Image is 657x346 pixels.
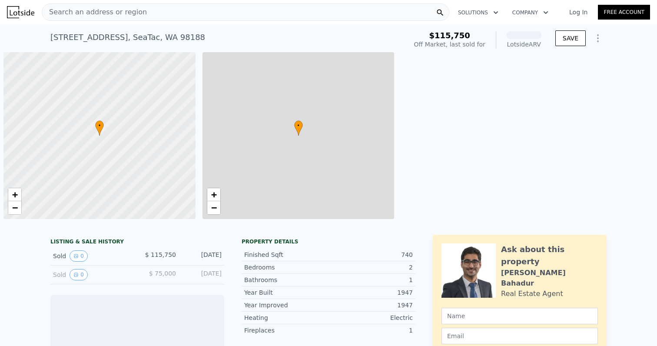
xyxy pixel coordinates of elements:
[559,8,598,17] a: Log In
[42,7,147,17] span: Search an address or region
[589,30,607,47] button: Show Options
[207,201,220,214] a: Zoom out
[328,263,413,272] div: 2
[53,269,130,280] div: Sold
[328,301,413,309] div: 1947
[244,276,328,284] div: Bathrooms
[441,308,598,324] input: Name
[505,5,555,20] button: Company
[328,288,413,297] div: 1947
[451,5,505,20] button: Solutions
[294,122,303,130] span: •
[414,40,485,49] div: Off Market, last sold for
[145,251,176,258] span: $ 115,750
[244,250,328,259] div: Finished Sqft
[328,326,413,335] div: 1
[501,243,598,268] div: Ask about this property
[53,250,130,262] div: Sold
[244,288,328,297] div: Year Built
[242,238,415,245] div: Property details
[244,263,328,272] div: Bedrooms
[328,313,413,322] div: Electric
[294,120,303,136] div: •
[70,250,88,262] button: View historical data
[8,188,21,201] a: Zoom in
[244,301,328,309] div: Year Improved
[8,201,21,214] a: Zoom out
[7,6,34,18] img: Lotside
[244,313,328,322] div: Heating
[555,30,586,46] button: SAVE
[598,5,650,20] a: Free Account
[50,238,224,247] div: LISTING & SALE HISTORY
[441,328,598,344] input: Email
[211,189,216,200] span: +
[183,250,222,262] div: [DATE]
[149,270,176,277] span: $ 75,000
[501,268,598,289] div: [PERSON_NAME] Bahadur
[328,250,413,259] div: 740
[429,31,470,40] span: $115,750
[50,31,205,43] div: [STREET_ADDRESS] , SeaTac , WA 98188
[207,188,220,201] a: Zoom in
[95,120,104,136] div: •
[501,289,563,299] div: Real Estate Agent
[183,269,222,280] div: [DATE]
[12,202,18,213] span: −
[211,202,216,213] span: −
[70,269,88,280] button: View historical data
[328,276,413,284] div: 1
[12,189,18,200] span: +
[507,40,541,49] div: Lotside ARV
[95,122,104,130] span: •
[244,326,328,335] div: Fireplaces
